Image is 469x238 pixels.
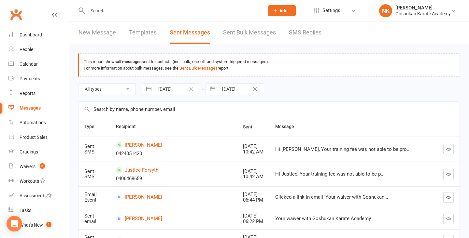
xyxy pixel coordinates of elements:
div: Sent email [84,213,104,224]
strong: all messages [117,59,142,64]
a: Clubworx [8,7,24,23]
button: Clear Date [186,85,197,93]
a: Gradings [8,145,69,159]
a: Automations [8,115,69,130]
span: 6 [40,163,45,169]
div: Email Event [84,192,104,203]
a: Justice Forsyth [116,167,231,173]
span: Settings [322,3,340,18]
div: [DATE] [243,213,263,219]
a: New Message [78,21,116,44]
th: Message [269,117,428,137]
a: Payments [8,72,69,86]
input: To [219,84,264,95]
a: People [8,42,69,57]
div: Gradings [20,149,38,154]
div: [DATE] [243,169,263,174]
a: Workouts [8,174,69,189]
div: Sent SMS [84,144,104,154]
div: This report shows sent to contacts (incl. bulk, one-off and system-triggered messages). [84,59,455,65]
div: 10:42 AM [243,174,263,179]
button: Sent [243,123,260,131]
div: Assessments [20,193,52,198]
div: Hi [PERSON_NAME], Your training fee was not able to be pro... [275,147,422,152]
a: Waivers 6 [8,159,69,174]
a: [PERSON_NAME] [116,194,231,200]
a: Sent Bulk Messages [179,66,218,71]
div: Automations [20,120,46,125]
a: Product Sales [8,130,69,145]
div: Workouts [20,178,39,184]
span: Add [279,8,288,13]
div: Hi Justice, Your training fee was not able to be p... [275,171,422,177]
div: Open Intercom Messenger [7,216,22,231]
div: 06:22 PM [243,219,263,224]
th: Type [78,117,110,137]
a: Sent Bulk Messages [223,21,276,44]
span: Sent [243,124,260,129]
div: What's New [20,222,43,228]
div: Clicked a link in email 'Your waiver with Goshukan... [275,194,422,200]
div: Waivers [20,164,36,169]
button: Clear Date [249,85,261,93]
input: Search by name, phone number, email [78,102,460,117]
a: What's New1 [8,218,69,232]
div: [DATE] [243,192,263,197]
th: Recipient [110,117,237,137]
div: Reports [20,91,36,96]
div: Your waiver with Goshukan Karate Academy [275,216,422,221]
div: 0424051420 [116,151,231,156]
div: 0406468659 [116,176,231,181]
div: People [20,47,33,52]
div: Payments [20,76,40,81]
a: Messages [8,101,69,115]
div: [DATE] [243,144,263,149]
div: Dashboard [20,32,42,37]
div: Sent SMS [84,169,104,179]
a: [PERSON_NAME] [116,216,231,222]
span: 1 [46,222,51,227]
a: Assessments [8,189,69,203]
div: For more information about bulk messages, see the report. [84,65,455,72]
a: Calendar [8,57,69,72]
input: From [155,84,200,95]
div: Messages [20,105,41,111]
input: Search... [86,6,260,15]
a: SMS Replies [289,21,321,44]
a: Sent Messages [170,21,210,44]
a: Templates [129,21,157,44]
a: Tasks [8,203,69,218]
a: Dashboard [8,28,69,42]
div: Calendar [20,61,38,67]
div: 10:42 AM [243,149,263,155]
div: NK [379,4,392,17]
a: Reports [8,86,69,101]
button: Add [268,5,296,16]
div: Product Sales [20,135,48,140]
div: Tasks [20,208,31,213]
div: [PERSON_NAME] [395,5,451,11]
div: Goshukan Karate Academy [395,11,451,17]
a: [PERSON_NAME] [116,142,231,148]
div: 06:44 PM [243,197,263,203]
